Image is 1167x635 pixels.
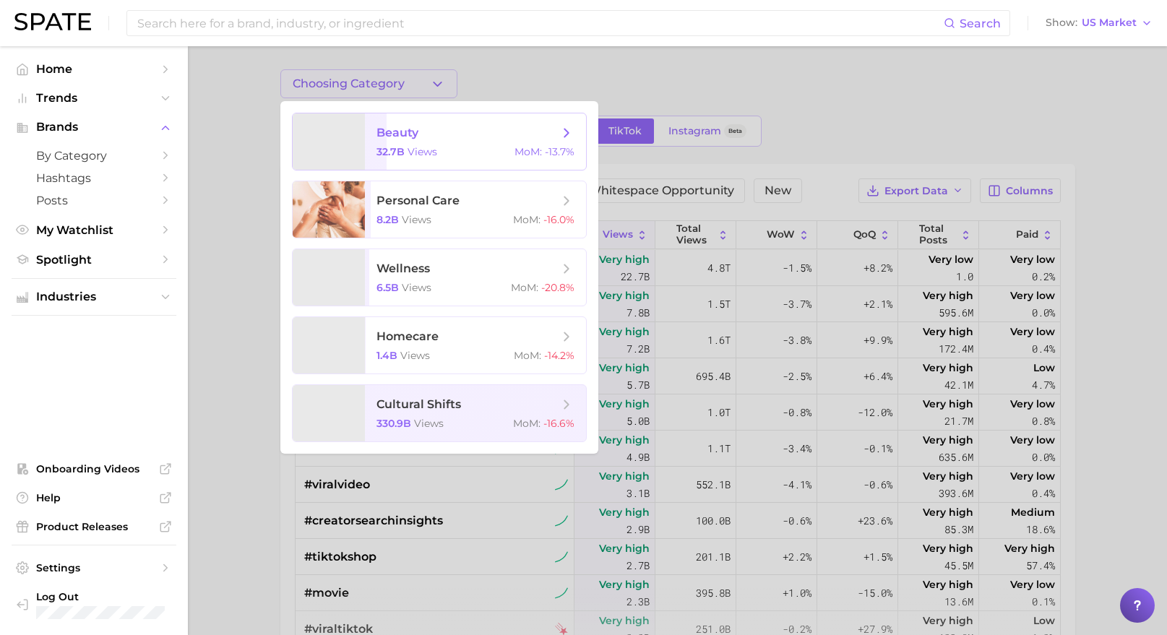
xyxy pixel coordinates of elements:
span: MoM : [513,417,541,430]
span: views [414,417,444,430]
span: 8.2b [376,213,399,226]
span: views [408,145,437,158]
span: wellness [376,262,430,275]
span: Log Out [36,590,168,603]
img: SPATE [14,13,91,30]
span: -14.2% [544,349,574,362]
span: Trends [36,92,152,105]
span: by Category [36,149,152,163]
a: Log out. Currently logged in with e-mail cassandra@mykitsch.com. [12,586,176,623]
a: Product Releases [12,516,176,537]
span: MoM : [514,145,542,158]
span: cultural shifts [376,397,461,411]
a: My Watchlist [12,219,176,241]
a: by Category [12,144,176,167]
span: views [402,213,431,226]
a: Onboarding Videos [12,458,176,480]
ul: Choosing Category [280,101,598,454]
span: 32.7b [376,145,405,158]
span: Home [36,62,152,76]
span: MoM : [514,349,541,362]
span: 1.4b [376,349,397,362]
a: Spotlight [12,249,176,271]
span: -20.8% [541,281,574,294]
button: Trends [12,87,176,109]
a: Help [12,487,176,509]
span: 330.9b [376,417,411,430]
span: 6.5b [376,281,399,294]
span: homecare [376,329,439,343]
span: Help [36,491,152,504]
span: beauty [376,126,418,139]
a: Home [12,58,176,80]
span: MoM : [513,213,541,226]
span: Spotlight [36,253,152,267]
a: Hashtags [12,167,176,189]
a: Posts [12,189,176,212]
input: Search here for a brand, industry, or ingredient [136,11,944,35]
button: Brands [12,116,176,138]
span: -16.6% [543,417,574,430]
button: Industries [12,286,176,308]
span: views [400,349,430,362]
span: Product Releases [36,520,152,533]
span: personal care [376,194,460,207]
span: views [402,281,431,294]
span: MoM : [511,281,538,294]
span: -16.0% [543,213,574,226]
span: Brands [36,121,152,134]
span: Posts [36,194,152,207]
span: Settings [36,561,152,574]
span: Industries [36,290,152,303]
button: ShowUS Market [1042,14,1156,33]
span: -13.7% [545,145,574,158]
span: Hashtags [36,171,152,185]
span: Show [1046,19,1077,27]
span: Onboarding Videos [36,462,152,475]
span: My Watchlist [36,223,152,237]
span: Search [960,17,1001,30]
span: US Market [1082,19,1137,27]
a: Settings [12,557,176,579]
